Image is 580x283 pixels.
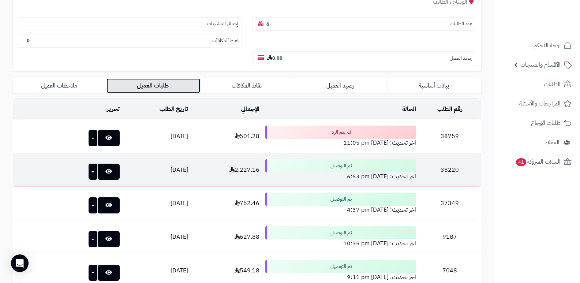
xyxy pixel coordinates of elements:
a: لوحة التحكم [499,37,576,54]
a: العملاء [499,134,576,151]
span: لوحة التحكم [534,40,561,51]
a: المراجعات والأسئلة [499,95,576,112]
b: 6 [266,21,269,27]
td: 9187 [419,220,481,254]
td: 38759 [419,120,481,153]
div: تم التوصيل [265,260,416,273]
a: طلبات العميل [106,78,200,93]
span: المراجعات والأسئلة [519,98,561,109]
td: تحرير [13,99,123,119]
a: رصيد العميل [294,78,388,93]
span: الأقسام والمنتجات [520,60,561,70]
span: الطلبات [544,79,561,89]
td: 762.46 [191,187,262,220]
td: اخر تحديث: [DATE] 10:35 pm [262,220,419,254]
td: رقم الطلب [419,99,481,119]
div: تم التوصيل [265,226,416,239]
td: 627.88 [191,220,262,254]
b: 0 [27,37,30,44]
td: [DATE] [123,220,191,254]
a: السلات المتروكة41 [499,153,576,171]
td: اخر تحديث: [DATE] 4:37 pm [262,187,419,220]
b: 0.00 [267,55,282,62]
td: الحالة [262,99,419,119]
td: [DATE] [123,153,191,187]
td: [DATE] [123,120,191,153]
a: طلبات الإرجاع [499,114,576,132]
div: تم التوصيل [265,159,416,172]
div: تم التوصيل [265,193,416,206]
small: إجمالي المشتريات [207,21,238,27]
td: [DATE] [123,187,191,220]
td: 37349 [419,187,481,220]
span: السلات المتروكة [515,157,561,167]
td: 38220 [419,153,481,187]
td: 501.28 [191,120,262,153]
td: اخر تحديث: [DATE] 11:05 pm [262,120,419,153]
td: اخر تحديث: [DATE] 6:53 pm [262,153,419,187]
span: العملاء [545,137,560,148]
td: الإجمالي [191,99,262,119]
small: عدد الطلبات [450,21,472,27]
a: بيانات أساسية [388,78,481,93]
span: 41 [516,158,527,167]
small: نقاط ألمكافآت [212,37,238,44]
td: 2,227.16 [191,153,262,187]
a: الطلبات [499,75,576,93]
a: ملاحظات العميل [13,78,106,93]
div: لم يتم الرد [265,126,416,139]
span: طلبات الإرجاع [531,118,561,128]
div: Open Intercom Messenger [11,254,29,272]
img: logo-2.png [530,5,573,21]
small: رصيد العميل [450,55,472,62]
td: تاريخ الطلب [123,99,191,119]
a: نقاط المكافآت [200,78,294,93]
